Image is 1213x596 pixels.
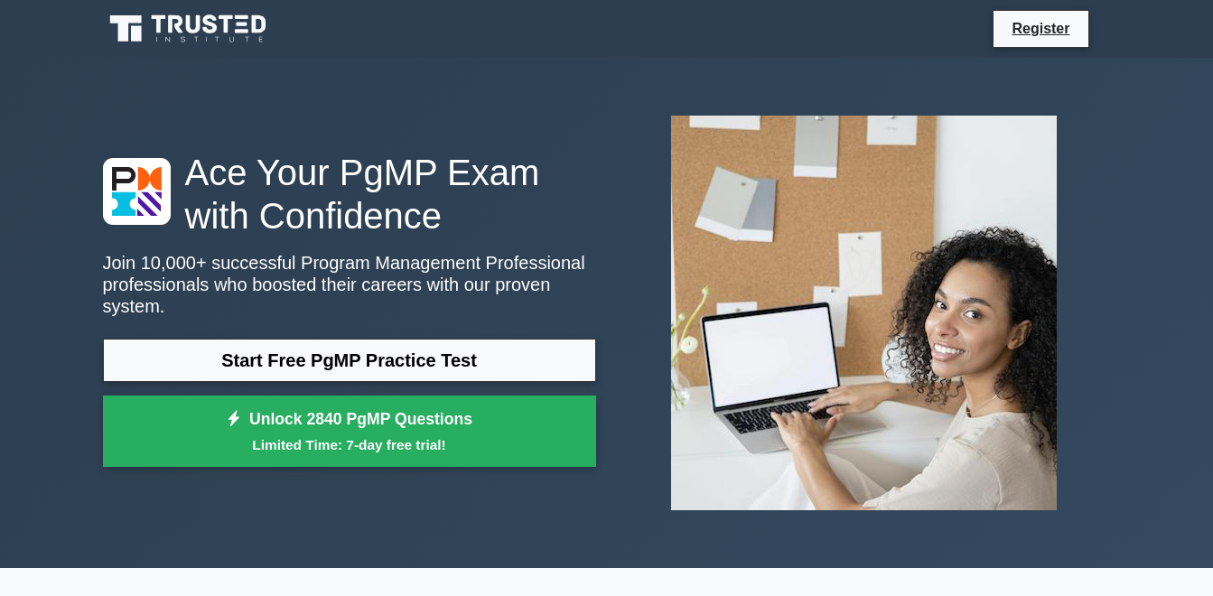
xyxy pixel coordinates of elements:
p: Join 10,000+ successful Program Management Professional professionals who boosted their careers w... [103,252,596,317]
a: Start Free PgMP Practice Test [103,339,596,382]
h1: Ace Your PgMP Exam with Confidence [103,151,596,237]
a: Unlock 2840 PgMP QuestionsLimited Time: 7-day free trial! [103,396,596,468]
a: Register [1001,17,1080,40]
small: Limited Time: 7-day free trial! [126,434,574,455]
